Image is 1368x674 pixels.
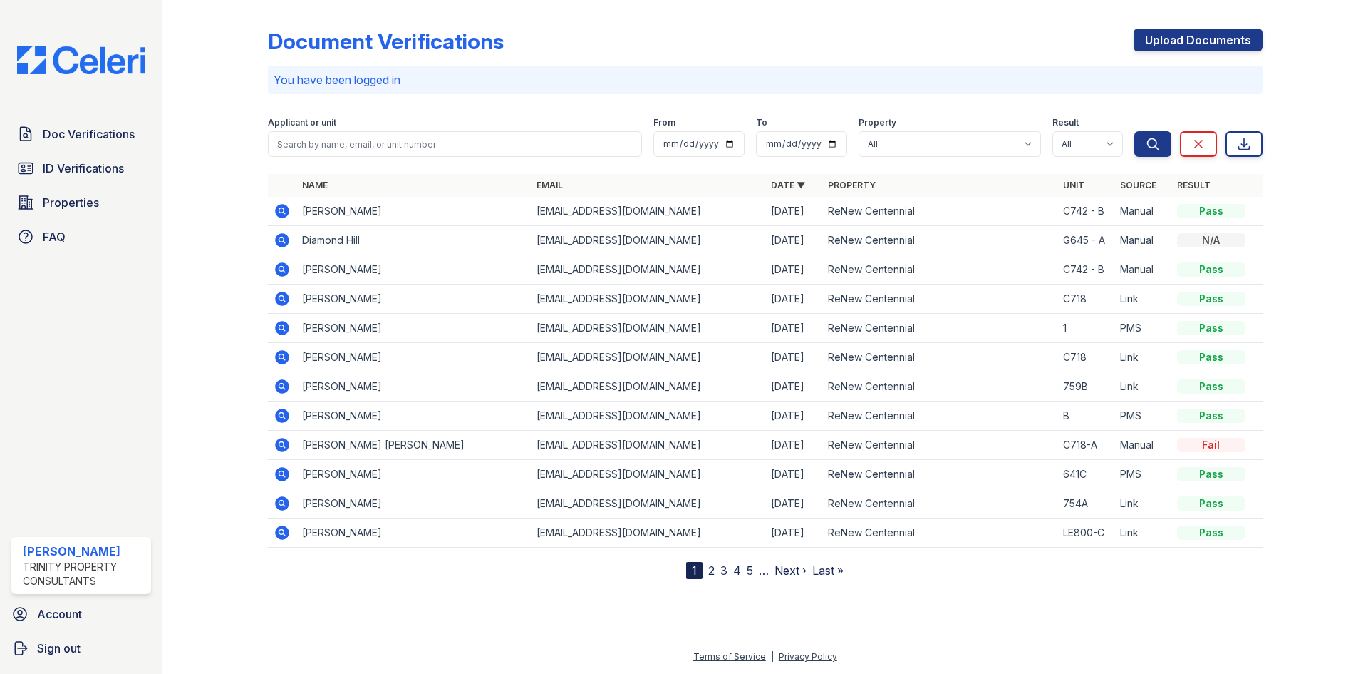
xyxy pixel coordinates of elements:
[11,188,151,217] a: Properties
[296,372,531,402] td: [PERSON_NAME]
[822,255,1057,285] td: ReNew Centennial
[822,519,1057,548] td: ReNew Centennial
[812,563,844,578] a: Last »
[531,489,765,519] td: [EMAIL_ADDRESS][DOMAIN_NAME]
[6,600,157,628] a: Account
[859,117,896,128] label: Property
[1177,379,1245,394] div: Pass
[765,285,822,314] td: [DATE]
[1114,314,1171,343] td: PMS
[1177,180,1211,190] a: Result
[693,651,766,662] a: Terms of Service
[1177,350,1245,364] div: Pass
[1114,197,1171,226] td: Manual
[274,71,1257,88] p: You have been logged in
[531,402,765,431] td: [EMAIL_ADDRESS][DOMAIN_NAME]
[296,460,531,489] td: [PERSON_NAME]
[822,372,1057,402] td: ReNew Centennial
[708,563,715,578] a: 2
[733,563,741,578] a: 4
[296,489,531,519] td: [PERSON_NAME]
[765,226,822,255] td: [DATE]
[1063,180,1084,190] a: Unit
[302,180,328,190] a: Name
[1114,489,1171,519] td: Link
[1177,292,1245,306] div: Pass
[1114,255,1171,285] td: Manual
[1177,438,1245,452] div: Fail
[531,285,765,314] td: [EMAIL_ADDRESS][DOMAIN_NAME]
[43,160,124,177] span: ID Verifications
[774,563,807,578] a: Next ›
[1134,29,1263,51] a: Upload Documents
[765,519,822,548] td: [DATE]
[1177,496,1245,511] div: Pass
[747,563,753,578] a: 5
[1120,180,1156,190] a: Source
[765,197,822,226] td: [DATE]
[1177,262,1245,277] div: Pass
[822,489,1057,519] td: ReNew Centennial
[771,651,774,662] div: |
[296,343,531,372] td: [PERSON_NAME]
[6,634,157,663] a: Sign out
[1177,526,1245,540] div: Pass
[531,460,765,489] td: [EMAIL_ADDRESS][DOMAIN_NAME]
[1177,204,1245,218] div: Pass
[1114,519,1171,548] td: Link
[11,154,151,183] a: ID Verifications
[765,402,822,431] td: [DATE]
[268,131,642,157] input: Search by name, email, or unit number
[822,226,1057,255] td: ReNew Centennial
[1057,226,1114,255] td: G645 - A
[1057,489,1114,519] td: 754A
[765,314,822,343] td: [DATE]
[1177,467,1245,481] div: Pass
[296,255,531,285] td: [PERSON_NAME]
[531,255,765,285] td: [EMAIL_ADDRESS][DOMAIN_NAME]
[296,285,531,314] td: [PERSON_NAME]
[765,343,822,372] td: [DATE]
[531,226,765,255] td: [EMAIL_ADDRESS][DOMAIN_NAME]
[1057,197,1114,226] td: C742 - B
[23,560,145,588] div: Trinity Property Consultants
[779,651,837,662] a: Privacy Policy
[296,519,531,548] td: [PERSON_NAME]
[531,343,765,372] td: [EMAIL_ADDRESS][DOMAIN_NAME]
[1114,343,1171,372] td: Link
[43,228,66,245] span: FAQ
[296,226,531,255] td: Diamond Hill
[1057,402,1114,431] td: B
[1057,343,1114,372] td: C718
[822,285,1057,314] td: ReNew Centennial
[1114,372,1171,402] td: Link
[828,180,876,190] a: Property
[822,402,1057,431] td: ReNew Centennial
[1057,372,1114,402] td: 759B
[531,314,765,343] td: [EMAIL_ADDRESS][DOMAIN_NAME]
[531,431,765,460] td: [EMAIL_ADDRESS][DOMAIN_NAME]
[1114,460,1171,489] td: PMS
[43,194,99,211] span: Properties
[537,180,563,190] a: Email
[11,120,151,148] a: Doc Verifications
[1114,402,1171,431] td: PMS
[37,640,81,657] span: Sign out
[1177,233,1245,247] div: N/A
[23,543,145,560] div: [PERSON_NAME]
[1057,460,1114,489] td: 641C
[268,29,504,54] div: Document Verifications
[771,180,805,190] a: Date ▼
[531,519,765,548] td: [EMAIL_ADDRESS][DOMAIN_NAME]
[822,197,1057,226] td: ReNew Centennial
[1057,285,1114,314] td: C718
[765,460,822,489] td: [DATE]
[6,46,157,74] img: CE_Logo_Blue-a8612792a0a2168367f1c8372b55b34899dd931a85d93a1a3d3e32e68fde9ad4.png
[822,460,1057,489] td: ReNew Centennial
[822,431,1057,460] td: ReNew Centennial
[1052,117,1079,128] label: Result
[37,606,82,623] span: Account
[1177,409,1245,423] div: Pass
[296,197,531,226] td: [PERSON_NAME]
